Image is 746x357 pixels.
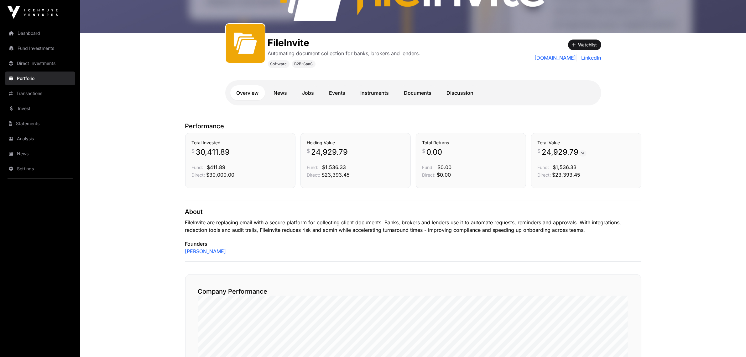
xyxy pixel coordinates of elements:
[307,147,310,155] span: $
[192,140,289,146] h3: Total Invested
[192,165,203,170] span: Fund:
[322,172,350,178] span: $23,393.45
[230,85,265,100] a: Overview
[270,61,287,67] span: Software
[438,164,452,170] span: $0.00
[5,132,75,146] a: Analysis
[307,172,321,178] span: Direct:
[568,40,601,50] button: Watchlist
[538,147,541,155] span: $
[206,172,235,178] span: $30,000.00
[398,85,438,100] a: Documents
[323,85,352,100] a: Events
[307,165,319,170] span: Fund:
[192,147,195,155] span: $
[230,85,596,100] nav: Tabs
[185,248,226,255] a: [PERSON_NAME]
[535,54,576,61] a: [DOMAIN_NAME]
[295,61,313,67] span: B2B-SaaS
[553,164,577,170] span: $1,536.33
[579,54,601,61] a: LinkedIn
[207,164,226,170] span: $411.89
[422,165,434,170] span: Fund:
[5,41,75,55] a: Fund Investments
[198,287,629,296] h2: Company Performance
[552,172,581,178] span: $23,393.45
[311,147,348,157] span: 24,929.79
[5,72,75,85] a: Portfolio
[192,172,205,178] span: Direct:
[196,147,230,157] span: 30,411.89
[715,327,746,357] iframe: Chat Widget
[5,26,75,40] a: Dashboard
[422,172,436,178] span: Direct:
[8,6,58,19] img: Icehouse Ventures Logo
[268,37,420,48] h1: FileInvite
[422,140,519,146] h3: Total Returns
[5,102,75,115] a: Invest
[268,50,420,57] p: Automating document collection for banks, brokers and lenders.
[542,147,587,157] span: 24,929.79
[185,219,641,234] p: FileInvite are replacing email with a secure platform for collecting client documents. Banks, bro...
[437,172,451,178] span: $0.00
[228,26,262,60] img: fileinvite-favicon.png
[441,85,480,100] a: Discussion
[354,85,395,100] a: Instruments
[5,56,75,70] a: Direct Investments
[5,117,75,131] a: Statements
[307,140,404,146] h3: Holding Value
[5,147,75,161] a: News
[5,87,75,100] a: Transactions
[185,122,641,131] p: Performance
[5,162,75,176] a: Settings
[422,147,425,155] span: $
[268,85,294,100] a: News
[427,147,442,157] span: 0.00
[185,240,641,248] p: Founders
[538,140,635,146] h3: Total Value
[185,207,641,216] p: About
[296,85,321,100] a: Jobs
[322,164,346,170] span: $1,536.33
[538,172,551,178] span: Direct:
[538,165,549,170] span: Fund:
